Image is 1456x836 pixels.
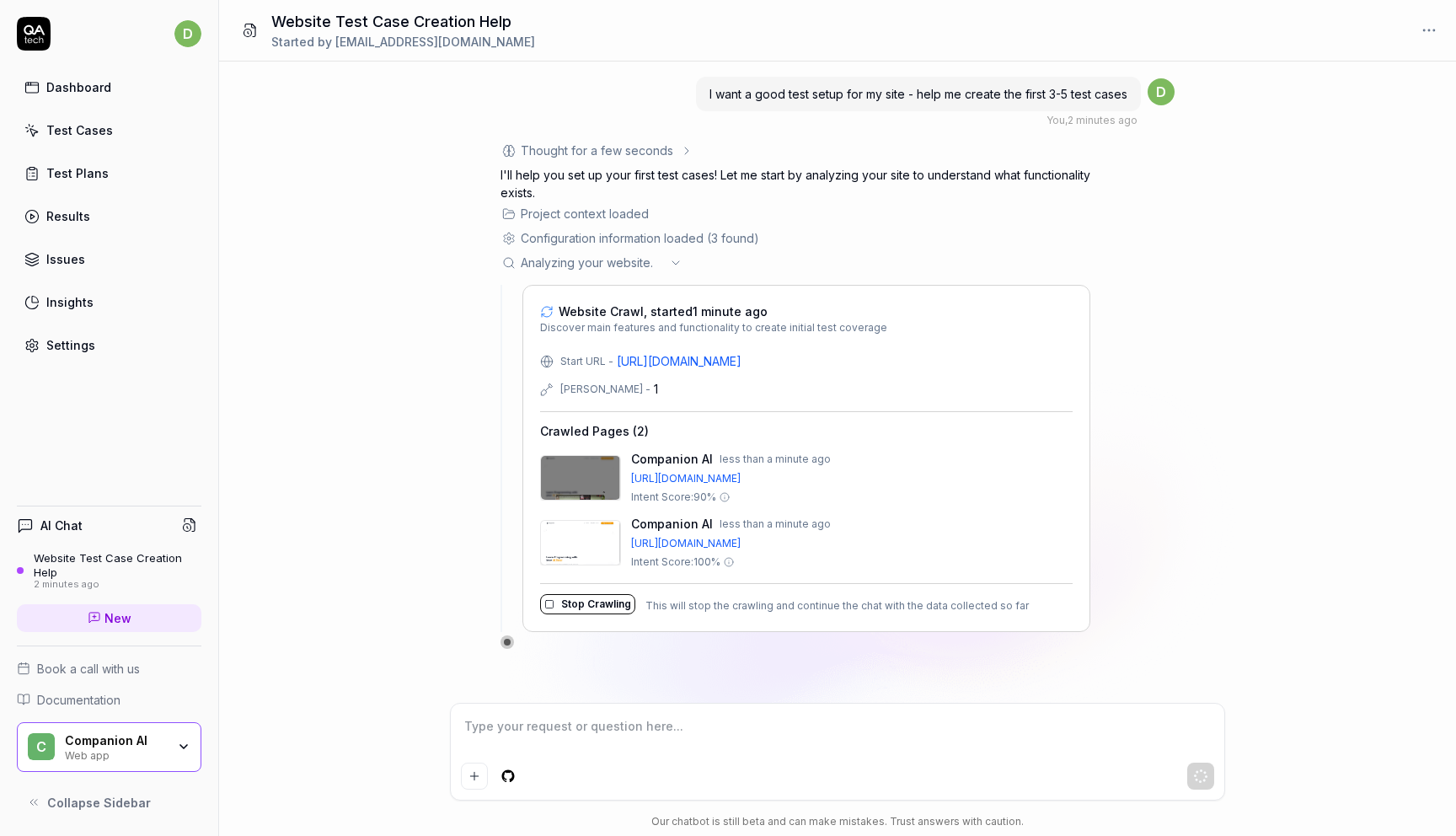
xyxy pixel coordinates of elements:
div: Dashboard [46,78,111,96]
span: Collapse Sidebar [47,794,151,812]
button: Collapse Sidebar [17,785,201,819]
h1: Website Test Case Creation Help [271,10,535,33]
span: Analyzing your website [521,254,662,271]
span: Website Crawl, started 1 minute ago [559,303,768,320]
button: CCompanion AIWeb app [17,722,201,773]
div: Test Plans [46,164,109,182]
span: Discover main features and functionality to create initial test coverage [540,320,887,335]
div: Our chatbot is still beta and can make mistakes. Trust answers with caution. [450,814,1225,829]
span: You [1046,114,1065,126]
a: New [17,604,201,632]
div: Website Test Case Creation Help [34,551,201,579]
div: Test Cases [46,121,113,139]
a: Website Test Case Creation Help2 minutes ago [17,551,201,590]
span: . [650,254,662,271]
h4: AI Chat [40,517,83,534]
a: Companion AI [540,455,621,501]
div: Configuration information loaded (3 found) [521,229,759,247]
span: d [174,20,201,47]
div: [PERSON_NAME] - [560,382,650,397]
span: Companion AI [631,515,713,533]
a: Website Crawl, started1 minute ago [540,303,887,320]
span: less than a minute ago [720,517,831,532]
div: Results [46,207,90,225]
span: Companion AI [631,450,713,468]
h4: Crawled Pages ( 2 ) [540,422,649,440]
span: Intent Score: 100 % [631,555,720,570]
a: [URL][DOMAIN_NAME] [631,471,1073,486]
a: Companion AI [540,520,621,565]
span: New [104,609,131,627]
a: Dashboard [17,71,201,104]
button: Stop Crawling [540,594,635,614]
div: Insights [46,293,94,311]
span: I want a good test setup for my site - help me create the first 3-5 test cases [709,87,1127,101]
p: This will stop the crawling and continue the chat with the data collected so far [645,598,1029,614]
span: [EMAIL_ADDRESS][DOMAIN_NAME] [335,35,535,49]
div: 2 minutes ago [34,579,201,591]
button: Add attachment [461,763,488,790]
a: Issues [17,243,201,276]
a: Test Cases [17,114,201,147]
a: Results [17,200,201,233]
div: Web app [65,748,166,761]
span: Book a call with us [37,660,140,678]
span: Intent Score: 90 % [631,490,716,505]
a: Book a call with us [17,660,201,678]
a: Documentation [17,691,201,709]
a: Test Plans [17,157,201,190]
div: Issues [46,250,85,268]
div: , 2 minutes ago [1046,113,1137,128]
img: Companion AI [541,456,620,500]
span: d [1148,78,1175,105]
a: Insights [17,286,201,319]
span: Documentation [37,691,120,709]
span: C [28,733,55,760]
div: Started by [271,33,535,51]
div: Settings [46,336,95,354]
div: Project context loaded [521,205,649,222]
div: Companion AI [65,733,166,748]
span: less than a minute ago [720,452,831,467]
img: Companion AI [541,521,620,565]
div: Thought for a few seconds [521,142,673,159]
button: d [174,17,201,51]
a: Settings [17,329,201,362]
div: 1 [654,380,658,398]
div: Start URL - [560,354,613,369]
a: [URL][DOMAIN_NAME] [617,352,741,370]
a: [URL][DOMAIN_NAME] [631,536,1073,551]
p: I'll help you set up your first test cases! Let me start by analyzing your site to understand wha... [500,166,1090,201]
